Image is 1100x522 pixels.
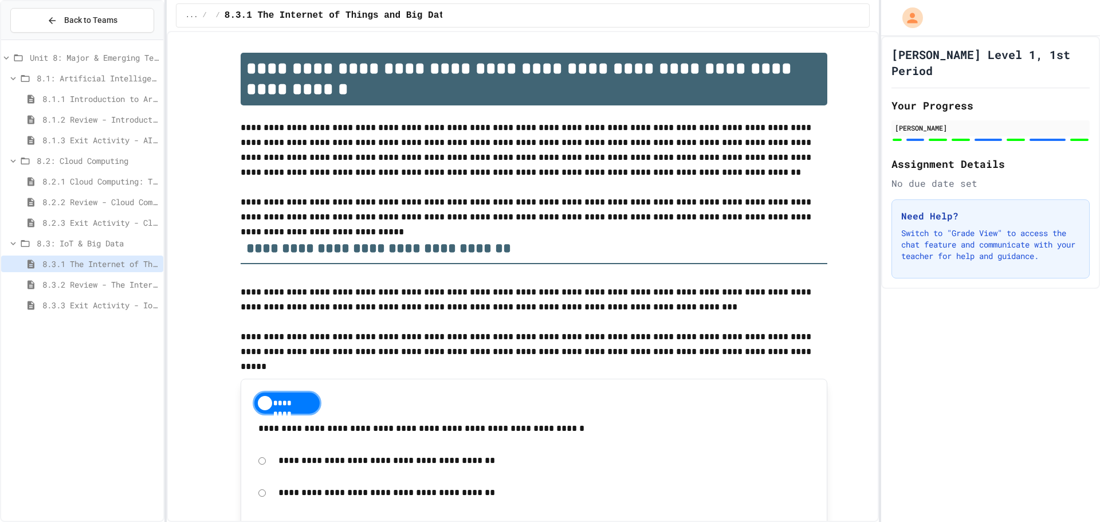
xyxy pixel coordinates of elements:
span: 8.2.1 Cloud Computing: Transforming the Digital World [42,175,159,187]
span: 8.2: Cloud Computing [37,155,159,167]
span: 8.2.2 Review - Cloud Computing [42,196,159,208]
h2: Your Progress [891,97,1090,113]
span: 8.2.3 Exit Activity - Cloud Service Detective [42,217,159,229]
span: 8.3.2 Review - The Internet of Things and Big Data [42,278,159,291]
span: 8.3.3 Exit Activity - IoT Data Detective Challenge [42,299,159,311]
span: Back to Teams [64,14,117,26]
span: ... [186,11,198,20]
span: 8.1.3 Exit Activity - AI Detective [42,134,159,146]
p: Switch to "Grade View" to access the chat feature and communicate with your teacher for help and ... [901,227,1080,262]
div: No due date set [891,176,1090,190]
span: 8.1: Artificial Intelligence Basics [37,72,159,84]
h1: [PERSON_NAME] Level 1, 1st Period [891,46,1090,79]
h2: Assignment Details [891,156,1090,172]
span: 8.3.1 The Internet of Things and Big Data: Our Connected Digital World [42,258,159,270]
span: 8.1.1 Introduction to Artificial Intelligence [42,93,159,105]
h3: Need Help? [901,209,1080,223]
div: [PERSON_NAME] [895,123,1086,133]
span: 8.1.2 Review - Introduction to Artificial Intelligence [42,113,159,125]
span: / [216,11,220,20]
span: 8.3.1 The Internet of Things and Big Data: Our Connected Digital World [225,9,610,22]
span: Unit 8: Major & Emerging Technologies [30,52,159,64]
button: Back to Teams [10,8,154,33]
span: 8.3: IoT & Big Data [37,237,159,249]
div: My Account [890,5,926,31]
span: / [202,11,206,20]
